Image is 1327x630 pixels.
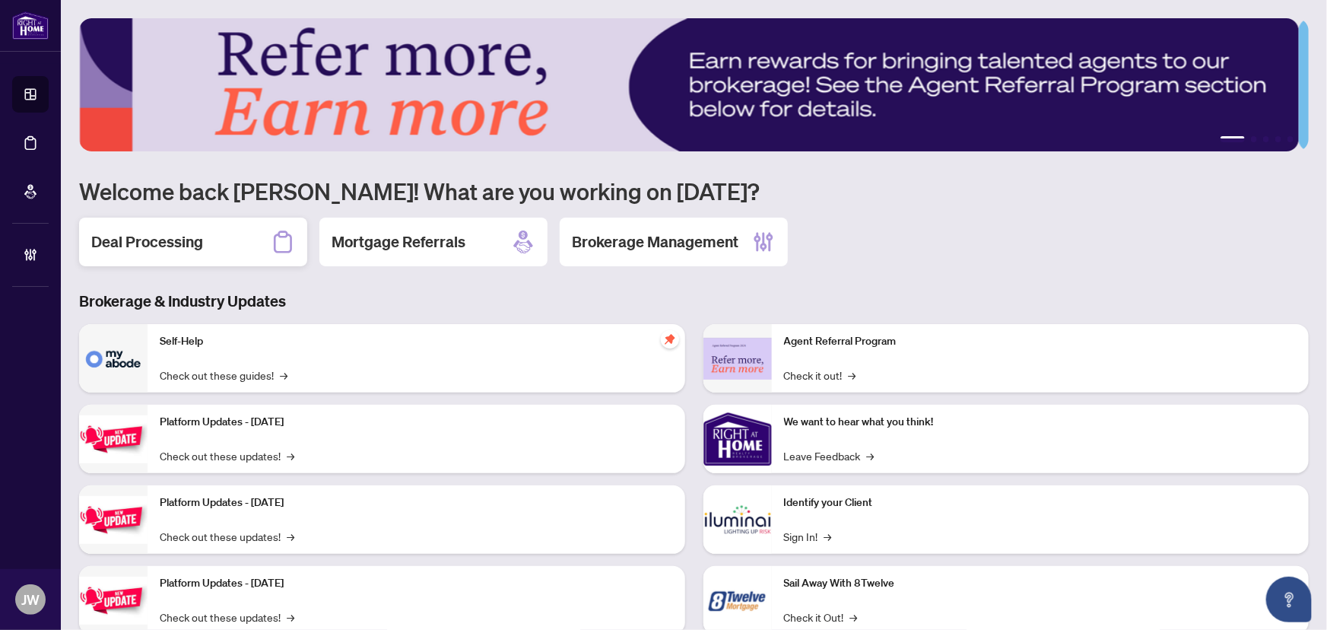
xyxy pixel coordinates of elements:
span: JW [21,589,40,610]
span: → [850,609,858,625]
span: → [287,609,294,625]
p: Self-Help [160,333,673,350]
h2: Deal Processing [91,231,203,253]
img: Slide 0 [79,18,1299,151]
button: 2 [1251,136,1257,142]
h3: Brokerage & Industry Updates [79,291,1309,312]
h2: Brokerage Management [572,231,738,253]
img: We want to hear what you think! [703,405,772,473]
p: We want to hear what you think! [784,414,1297,431]
img: Platform Updates - July 8, 2025 [79,496,148,544]
a: Check it Out!→ [784,609,858,625]
p: Platform Updates - [DATE] [160,414,673,431]
img: Self-Help [79,324,148,393]
img: Identify your Client [703,485,772,554]
a: Sign In!→ [784,528,832,545]
a: Check out these updates!→ [160,528,294,545]
p: Platform Updates - [DATE] [160,495,673,511]
span: → [867,447,875,464]
span: → [287,447,294,464]
h2: Mortgage Referrals [332,231,465,253]
a: Check out these updates!→ [160,447,294,464]
a: Check out these updates!→ [160,609,294,625]
p: Agent Referral Program [784,333,1297,350]
span: → [849,367,856,383]
span: → [280,367,287,383]
a: Check it out!→ [784,367,856,383]
img: logo [12,11,49,40]
button: 1 [1221,136,1245,142]
p: Identify your Client [784,495,1297,511]
span: pushpin [661,330,679,348]
button: 3 [1263,136,1269,142]
button: 5 [1287,136,1294,142]
a: Check out these guides!→ [160,367,287,383]
p: Platform Updates - [DATE] [160,575,673,592]
span: → [824,528,832,545]
button: Open asap [1266,577,1312,622]
h1: Welcome back [PERSON_NAME]! What are you working on [DATE]? [79,177,1309,205]
a: Leave Feedback→ [784,447,875,464]
img: Platform Updates - June 23, 2025 [79,577,148,625]
button: 4 [1275,136,1281,142]
img: Agent Referral Program [703,338,772,380]
p: Sail Away With 8Twelve [784,575,1297,592]
img: Platform Updates - July 21, 2025 [79,415,148,463]
span: → [287,528,294,545]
